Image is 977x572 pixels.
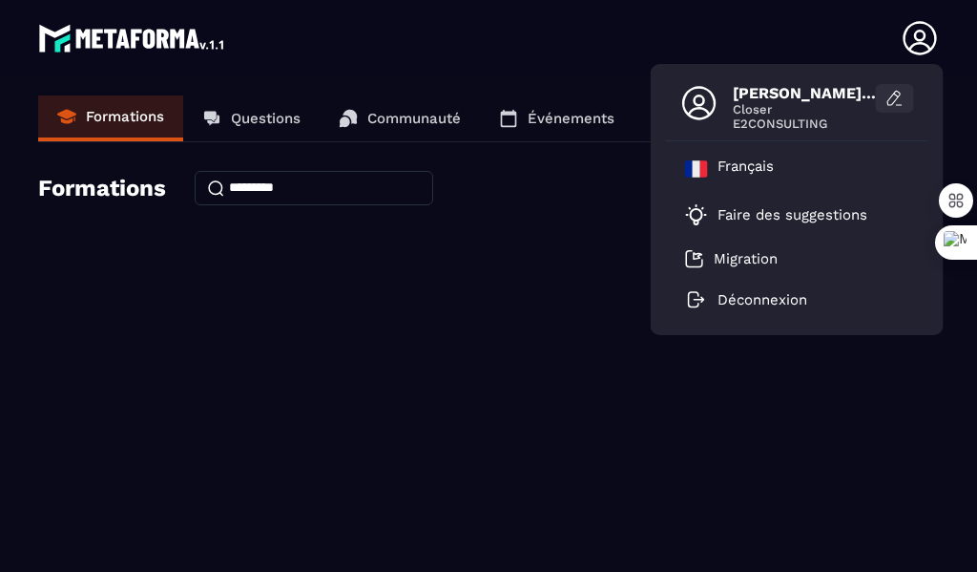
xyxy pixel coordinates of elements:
span: Closer [733,102,876,117]
a: Communauté [320,95,480,141]
a: Événements [480,95,634,141]
a: Faire des suggestions [685,203,885,226]
p: Déconnexion [717,291,807,308]
p: Migration [714,250,778,267]
p: Questions [231,110,301,127]
p: Événements [528,110,614,127]
p: Français [717,158,774,180]
span: E2CONSULTING [733,117,876,131]
h4: Formations [38,175,166,201]
p: Faire des suggestions [717,206,867,223]
a: Questions [183,95,320,141]
img: logo [38,19,227,57]
p: Communauté [367,110,461,127]
span: [PERSON_NAME] (Closer) [733,84,876,102]
a: Formations [38,95,183,141]
p: Formations [86,108,164,125]
a: Migration [685,249,778,268]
